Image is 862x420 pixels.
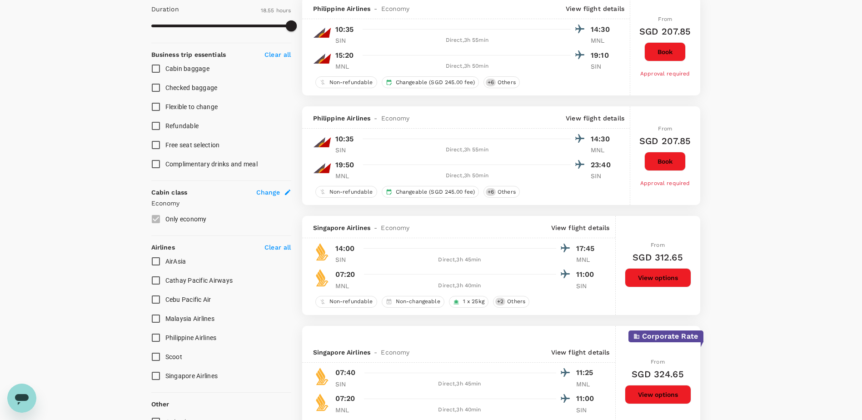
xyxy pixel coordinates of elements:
span: Cathay Pacific Airways [165,277,233,284]
p: SIN [335,36,358,45]
span: AirAsia [165,258,186,265]
span: Malaysia Airlines [165,315,214,322]
span: Singapore Airlines [313,223,371,232]
span: 18.55 hours [261,7,291,14]
div: +6Others [483,186,520,198]
p: MNL [576,255,599,264]
img: PR [313,50,331,68]
span: - [370,4,381,13]
div: Changeable (SGD 245.00 fee) [382,76,479,88]
span: Approval required [640,70,690,77]
span: From [651,242,665,248]
p: SIN [591,62,613,71]
span: Change [256,188,280,197]
p: 07:20 [335,393,355,404]
p: SIN [576,405,599,415]
img: PR [313,133,331,151]
button: View options [625,268,691,287]
h6: SGD 207.85 [639,134,691,148]
p: MNL [335,281,358,290]
span: Flexible to change [165,103,218,110]
div: +2Others [493,296,529,308]
span: Philippine Airlines [165,334,217,341]
span: Philippine Airlines [313,114,371,123]
span: Only economy [165,215,207,223]
p: 14:30 [591,134,613,145]
span: From [658,16,672,22]
p: View flight details [551,348,610,357]
p: SIN [335,380,358,389]
span: Changeable (SGD 245.00 fee) [392,79,478,86]
div: Non-refundable [315,296,377,308]
div: Changeable (SGD 245.00 fee) [382,186,479,198]
p: Other [151,400,169,409]
span: Philippine Airlines [313,4,371,13]
button: Book [644,42,686,61]
span: Non-refundable [326,188,377,196]
p: MNL [576,380,599,389]
p: Clear all [264,243,291,252]
span: Non-refundable [326,298,377,305]
h6: SGD 207.85 [639,24,691,39]
p: 19:10 [591,50,613,61]
img: PR [313,159,331,177]
p: 17:45 [576,243,599,254]
p: View flight details [566,114,624,123]
p: 07:20 [335,269,355,280]
span: Non-changeable [392,298,444,305]
p: MNL [335,62,358,71]
p: 11:00 [576,269,599,280]
span: Cebu Pacific Air [165,296,211,303]
p: Clear all [264,50,291,59]
p: View flight details [551,223,610,232]
span: Changeable (SGD 245.00 fee) [392,188,478,196]
h6: SGD 324.65 [632,367,684,381]
div: Direct , 3h 45min [364,380,556,389]
button: View options [625,385,691,404]
span: Scoot [165,353,182,360]
div: Direct , 3h 40min [364,281,556,290]
img: SQ [313,367,331,385]
div: Direct , 3h 55min [364,145,571,155]
p: 11:25 [576,367,599,378]
div: +6Others [483,76,520,88]
div: Direct , 3h 55min [364,36,571,45]
p: 07:40 [335,367,356,378]
span: Singapore Airlines [313,348,371,357]
p: Corporate Rate [642,331,698,342]
img: SQ [313,393,331,411]
div: Non-changeable [382,296,444,308]
div: 1 x 25kg [449,296,488,308]
p: 14:30 [591,24,613,35]
div: Direct , 3h 50min [364,62,571,71]
div: Direct , 3h 45min [364,255,556,265]
p: SIN [335,145,358,155]
span: Complimentary drinks and meal [165,160,258,168]
span: + 6 [486,79,496,86]
span: Approval required [640,180,690,186]
strong: Airlines [151,244,175,251]
p: 11:00 [576,393,599,404]
p: MNL [591,36,613,45]
strong: Cabin class [151,189,188,196]
span: Free seat selection [165,141,220,149]
img: PR [313,24,331,42]
p: 23:40 [591,160,613,170]
span: Checked baggage [165,84,218,91]
iframe: Button to launch messaging window [7,384,36,413]
span: Others [503,298,529,305]
span: - [370,114,381,123]
span: 1 x 25kg [459,298,488,305]
span: + 6 [486,188,496,196]
h6: SGD 312.65 [633,250,683,265]
div: Direct , 3h 40min [364,405,556,415]
span: Economy [381,223,409,232]
p: MNL [335,405,358,415]
span: From [651,359,665,365]
img: SQ [313,243,331,261]
p: 10:35 [335,134,354,145]
span: - [370,348,381,357]
button: Book [644,152,686,171]
div: Direct , 3h 50min [364,171,571,180]
div: Non-refundable [315,76,377,88]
